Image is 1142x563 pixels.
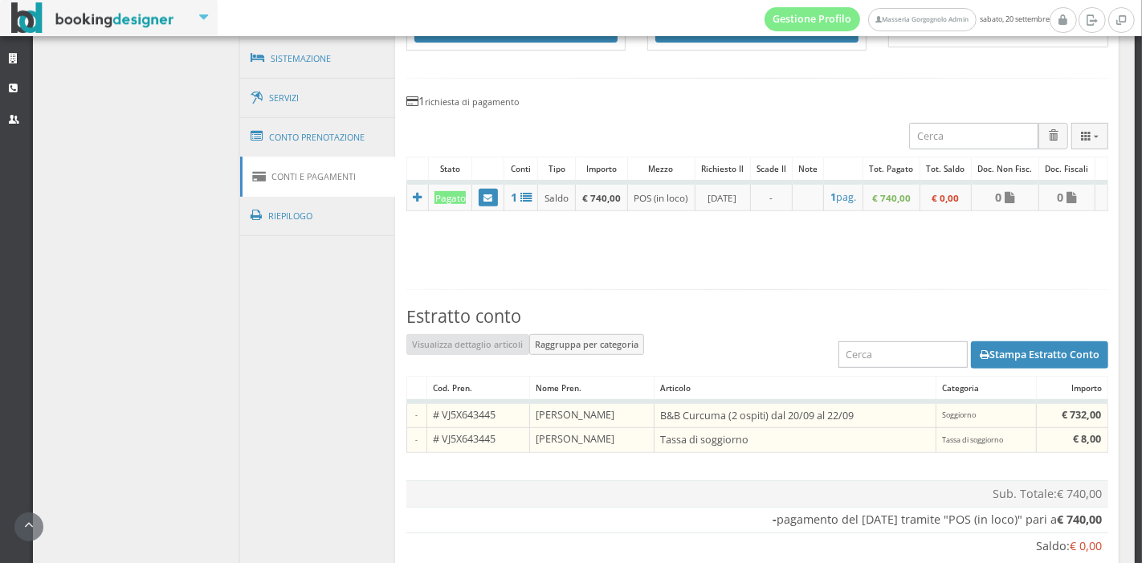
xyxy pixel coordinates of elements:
[406,428,426,453] td: -
[773,512,777,527] b: -
[936,377,1036,399] div: Categoria
[660,434,930,446] h5: Tassa di soggiorno
[1062,408,1102,422] b: € 732,00
[660,410,930,422] h5: B&B Curcuma (2 ospiti) dal 20/09 al 22/09
[872,191,911,204] b: € 740,00
[240,195,396,237] a: Riepilogo
[838,341,968,368] input: Cerca
[240,38,396,80] a: Sistemazione
[695,182,750,211] td: [DATE]
[765,7,861,31] a: Gestione Profilo
[538,182,575,211] td: Saldo
[1071,123,1108,149] div: Colonne
[240,116,396,158] a: Conto Prenotazione
[510,190,532,204] a: 1
[1037,377,1107,399] div: Importo
[11,2,174,34] img: BookingDesigner.com
[765,7,1050,31] span: sabato, 20 settembre
[429,157,472,180] div: Stato
[434,191,466,205] div: Pagato
[433,409,524,421] h5: # VJ5X643445
[830,191,857,203] a: 1pag.
[406,306,1108,327] h3: Estratto conto
[628,157,695,180] div: Mezzo
[655,377,936,399] div: Articolo
[936,428,1037,453] td: Tassa di soggiorno
[932,191,959,204] b: € 0,00
[971,341,1108,369] button: Stampa Estratto Conto
[972,157,1038,180] div: Doc. Non Fisc.
[538,157,574,180] div: Tipo
[793,157,823,180] div: Note
[1058,512,1103,527] b: € 740,00
[1057,190,1063,205] b: 0
[751,157,793,180] div: Scade il
[868,8,976,31] a: Masseria Gorgognolo Admin
[511,190,517,205] b: 1
[936,402,1037,428] td: Soggiorno
[830,190,836,204] b: 1
[433,433,524,445] h5: # VJ5X643445
[576,157,627,180] div: Importo
[427,377,529,399] div: Cod. Pren.
[240,78,396,119] a: Servizi
[627,182,695,211] td: POS (in loco)
[530,377,654,399] div: Nome Pren.
[695,157,750,180] div: Richiesto il
[412,538,1102,555] div: Saldo:
[412,486,1102,503] div: Sub. Totale:
[536,409,648,421] h5: [PERSON_NAME]
[863,157,920,180] div: Tot. Pagato
[504,157,537,180] div: Conti
[1039,157,1095,180] div: Doc. Fiscali
[425,96,519,108] small: richiesta di pagamento
[920,157,971,180] div: Tot. Saldo
[995,190,1001,205] b: 0
[536,433,648,445] h5: [PERSON_NAME]
[1071,538,1103,553] span: € 0,00
[406,94,1108,108] h4: 1
[909,123,1038,149] input: Cerca
[830,191,857,203] h5: pag.
[750,182,793,211] td: -
[1058,486,1103,501] span: € 740,00
[406,402,426,428] td: -
[240,157,396,197] a: Conti e Pagamenti
[1071,123,1108,149] button: Columns
[582,191,621,204] b: € 740,00
[529,334,645,355] button: Raggruppa per categoria
[1074,432,1102,446] b: € 8,00
[412,512,1102,528] div: pagamento del [DATE] tramite "POS (in loco)" pari a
